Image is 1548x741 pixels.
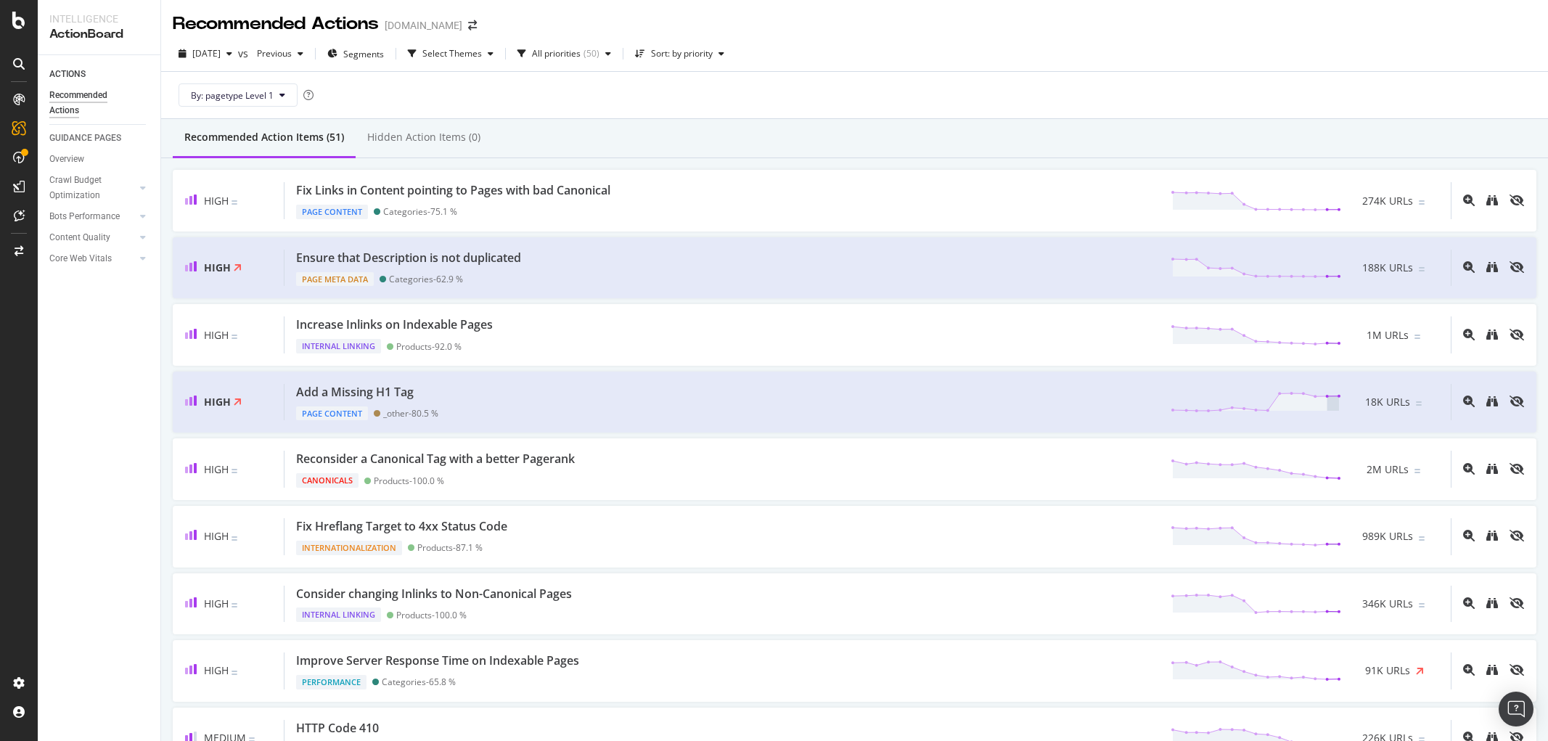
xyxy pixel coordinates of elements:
span: 346K URLs [1362,597,1413,611]
div: arrow-right-arrow-left [468,20,477,30]
div: Open Intercom Messenger [1499,692,1533,726]
div: magnifying-glass-plus [1463,664,1475,676]
img: Equal [1419,267,1425,271]
div: Improve Server Response Time on Indexable Pages [296,652,579,669]
div: Add a Missing H1 Tag [296,384,414,401]
div: eye-slash [1510,463,1524,475]
img: Equal [1416,401,1422,406]
span: High [204,395,231,409]
div: magnifying-glass-plus [1463,195,1475,206]
img: Equal [1414,469,1420,473]
div: _other - 80.5 % [383,408,438,419]
div: Page Content [296,205,368,219]
span: 1M URLs [1367,328,1409,343]
span: High [204,462,229,476]
div: binoculars [1486,597,1498,609]
img: Equal [232,536,237,541]
div: Internationalization [296,541,402,555]
a: binoculars [1486,328,1498,342]
span: High [204,194,229,208]
a: binoculars [1486,261,1498,274]
div: Hidden Action Items (0) [367,130,480,144]
div: eye-slash [1510,530,1524,541]
span: 188K URLs [1362,261,1413,275]
a: Bots Performance [49,209,136,224]
div: Fix Links in Content pointing to Pages with bad Canonical [296,182,610,199]
span: High [204,597,229,610]
span: High [204,328,229,342]
div: binoculars [1486,396,1498,407]
img: Equal [1419,200,1425,205]
img: Equal [232,671,237,675]
div: eye-slash [1510,664,1524,676]
button: By: pagetype Level 1 [179,83,298,107]
a: binoculars [1486,663,1498,677]
div: Ensure that Description is not duplicated [296,250,521,266]
div: Products - 87.1 % [417,542,483,553]
div: binoculars [1486,530,1498,541]
button: Previous [251,42,309,65]
div: Sort: by priority [651,49,713,58]
button: Segments [322,42,390,65]
div: [DOMAIN_NAME] [385,18,462,33]
div: magnifying-glass-plus [1463,329,1475,340]
img: Equal [232,603,237,607]
div: Page Meta Data [296,272,374,287]
div: Products - 92.0 % [396,341,462,352]
div: Recommended Actions [173,12,379,36]
div: Bots Performance [49,209,120,224]
a: Recommended Actions [49,88,150,118]
div: Reconsider a Canonical Tag with a better Pagerank [296,451,575,467]
span: By: pagetype Level 1 [191,89,274,102]
div: Products - 100.0 % [396,610,467,621]
div: eye-slash [1510,195,1524,206]
img: Equal [1414,335,1420,339]
img: Equal [1419,603,1425,607]
span: Segments [343,48,384,60]
div: Performance [296,675,366,689]
span: 18K URLs [1365,395,1410,409]
span: High [204,663,229,677]
div: Internal Linking [296,339,381,353]
div: Overview [49,152,84,167]
div: Fix Hreflang Target to 4xx Status Code [296,518,507,535]
div: eye-slash [1510,396,1524,407]
a: binoculars [1486,529,1498,543]
a: GUIDANCE PAGES [49,131,150,146]
div: Categories - 65.8 % [382,676,456,687]
img: Equal [232,200,237,205]
div: Recommended Action Items (51) [184,130,344,144]
div: Intelligence [49,12,149,26]
span: 91K URLs [1365,663,1410,678]
div: Internal Linking [296,607,381,622]
div: ACTIONS [49,67,86,82]
div: Recommended Actions [49,88,136,118]
div: Products - 100.0 % [374,475,444,486]
div: Consider changing Inlinks to Non-Canonical Pages [296,586,572,602]
img: Equal [1419,536,1425,541]
span: 2025 Sep. 1st [192,47,221,60]
a: Overview [49,152,150,167]
div: ( 50 ) [583,49,599,58]
span: vs [238,46,251,61]
a: Core Web Vitals [49,251,136,266]
span: 989K URLs [1362,529,1413,544]
div: Page Content [296,406,368,421]
button: All priorities(50) [512,42,617,65]
div: Canonicals [296,473,359,488]
button: Select Themes [402,42,499,65]
div: binoculars [1486,261,1498,273]
div: All priorities [532,49,581,58]
button: [DATE] [173,42,238,65]
div: binoculars [1486,463,1498,475]
div: binoculars [1486,664,1498,676]
a: binoculars [1486,597,1498,610]
div: magnifying-glass-plus [1463,396,1475,407]
div: GUIDANCE PAGES [49,131,121,146]
div: magnifying-glass-plus [1463,597,1475,609]
button: Sort: by priority [629,42,730,65]
a: binoculars [1486,462,1498,476]
a: ACTIONS [49,67,150,82]
div: Crawl Budget Optimization [49,173,126,203]
div: magnifying-glass-plus [1463,261,1475,273]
